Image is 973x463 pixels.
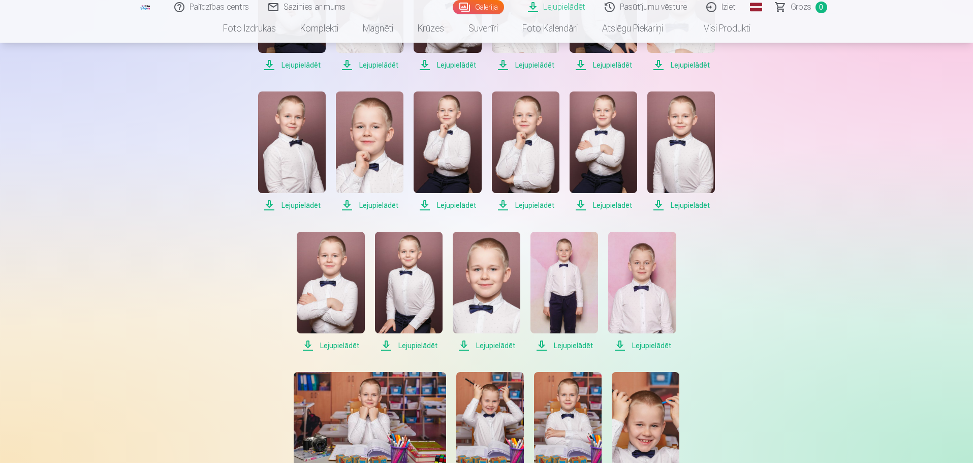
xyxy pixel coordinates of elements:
[258,199,326,211] span: Lejupielādēt
[453,232,520,352] a: Lejupielādēt
[258,91,326,211] a: Lejupielādēt
[336,199,403,211] span: Lejupielādēt
[414,199,481,211] span: Lejupielādēt
[297,339,364,352] span: Lejupielādēt
[288,14,351,43] a: Komplekti
[492,199,559,211] span: Lejupielādēt
[351,14,405,43] a: Magnēti
[375,339,443,352] span: Lejupielādēt
[510,14,590,43] a: Foto kalendāri
[405,14,456,43] a: Krūzes
[647,91,715,211] a: Lejupielādēt
[336,91,403,211] a: Lejupielādēt
[675,14,763,43] a: Visi produkti
[647,59,715,71] span: Lejupielādēt
[414,91,481,211] a: Lejupielādēt
[815,2,827,13] span: 0
[570,199,637,211] span: Lejupielādēt
[791,1,811,13] span: Grozs
[140,4,151,10] img: /fa1
[258,59,326,71] span: Lejupielādēt
[414,59,481,71] span: Lejupielādēt
[647,199,715,211] span: Lejupielādēt
[297,232,364,352] a: Lejupielādēt
[336,59,403,71] span: Lejupielādēt
[492,59,559,71] span: Lejupielādēt
[570,59,637,71] span: Lejupielādēt
[530,232,598,352] a: Lejupielādēt
[211,14,288,43] a: Foto izdrukas
[456,14,510,43] a: Suvenīri
[492,91,559,211] a: Lejupielādēt
[453,339,520,352] span: Lejupielādēt
[608,339,676,352] span: Lejupielādēt
[608,232,676,352] a: Lejupielādēt
[530,339,598,352] span: Lejupielādēt
[375,232,443,352] a: Lejupielādēt
[590,14,675,43] a: Atslēgu piekariņi
[570,91,637,211] a: Lejupielādēt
